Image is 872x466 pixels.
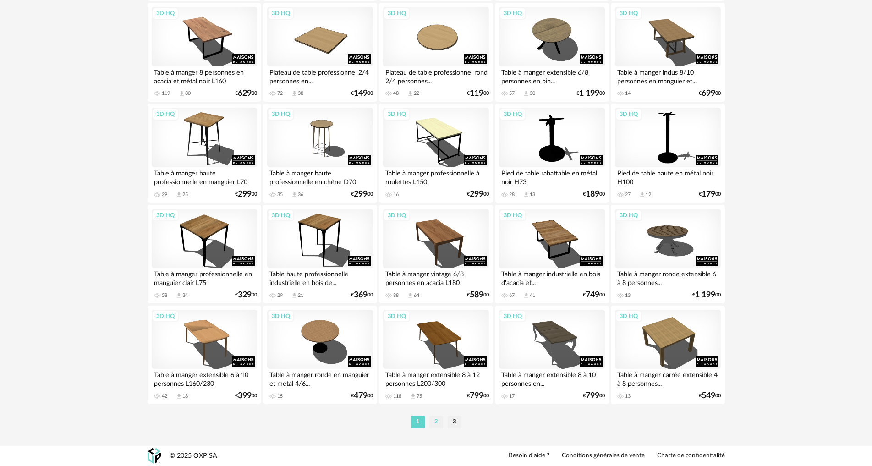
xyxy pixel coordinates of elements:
div: 36 [298,192,303,198]
div: 3D HQ [615,7,642,19]
div: € 00 [467,191,489,197]
span: Download icon [178,90,185,97]
a: Besoin d'aide ? [509,452,549,460]
span: 399 [238,393,252,399]
div: © 2025 OXP SA [170,452,217,461]
div: 3D HQ [384,209,410,221]
div: 38 [298,90,303,97]
div: 3D HQ [268,7,294,19]
div: 14 [625,90,631,97]
div: 35 [277,192,283,198]
span: 629 [238,90,252,97]
a: 3D HQ Table à manger haute professionnelle en chêne D70 35 Download icon 36 €29900 [263,104,377,203]
div: Table à manger carrée extensible 4 à 8 personnes... [615,369,720,387]
div: Table à manger professionnelle à roulettes L150 [383,167,488,186]
a: 3D HQ Pied de table rabattable en métal noir H73 28 Download icon 13 €18900 [495,104,609,203]
div: Table à manger 8 personnes en acacia et métal noir L160 [152,66,257,85]
a: 3D HQ Pied de table haute en métal noir H100 27 Download icon 12 €17900 [611,104,724,203]
li: 3 [448,416,461,428]
div: 80 [185,90,191,97]
span: Download icon [291,292,298,299]
span: 749 [586,292,599,298]
div: € 00 [699,393,721,399]
div: 15 [277,393,283,400]
span: Download icon [291,191,298,198]
span: Download icon [407,90,414,97]
li: 1 [411,416,425,428]
div: 29 [277,292,283,299]
div: € 00 [699,90,721,97]
div: 13 [625,292,631,299]
div: 29 [162,192,167,198]
div: € 00 [351,393,373,399]
div: € 00 [583,292,605,298]
span: 299 [470,191,483,197]
div: Table à manger extensible 6/8 personnes en pin... [499,66,604,85]
div: € 00 [583,191,605,197]
span: Download icon [523,292,530,299]
a: 3D HQ Table à manger extensible 6 à 10 personnes L160/230 42 Download icon 18 €39900 [148,306,261,405]
div: Pied de table haute en métal noir H100 [615,167,720,186]
div: 28 [509,192,515,198]
div: Table à manger indus 8/10 personnes en manguier et... [615,66,720,85]
div: 13 [625,393,631,400]
div: 3D HQ [615,310,642,322]
span: 699 [702,90,715,97]
span: 179 [702,191,715,197]
div: 3D HQ [499,209,526,221]
div: Plateau de table professionnel rond 2/4 personnes... [383,66,488,85]
div: 88 [393,292,399,299]
span: 1 199 [695,292,715,298]
span: Download icon [175,393,182,400]
span: 119 [470,90,483,97]
div: 58 [162,292,167,299]
div: 12 [646,192,651,198]
span: Download icon [407,292,414,299]
a: 3D HQ Table à manger extensible 8 à 12 personnes L200/300 118 Download icon 75 €79900 [379,306,493,405]
div: Table à manger extensible 6 à 10 personnes L160/230 [152,369,257,387]
a: Conditions générales de vente [562,452,645,460]
div: Table à manger extensible 8 à 10 personnes en... [499,369,604,387]
a: 3D HQ Table à manger professionnelle à roulettes L150 16 €29900 [379,104,493,203]
div: 3D HQ [499,310,526,322]
span: Download icon [291,90,298,97]
span: Download icon [523,191,530,198]
div: 34 [182,292,188,299]
div: 64 [414,292,419,299]
span: Download icon [410,393,417,400]
a: 3D HQ Table à manger vintage 6/8 personnes en acacia L180 88 Download icon 64 €58900 [379,205,493,304]
div: 3D HQ [152,7,179,19]
div: € 00 [699,191,721,197]
div: 3D HQ [615,108,642,120]
div: 3D HQ [499,7,526,19]
div: € 00 [235,191,257,197]
div: 3D HQ [152,209,179,221]
div: € 00 [467,393,489,399]
span: 589 [470,292,483,298]
div: Table à manger vintage 6/8 personnes en acacia L180 [383,268,488,286]
span: Download icon [639,191,646,198]
div: 42 [162,393,167,400]
div: 3D HQ [152,310,179,322]
div: 3D HQ [152,108,179,120]
span: 1 199 [579,90,599,97]
div: Table à manger ronde en manguier et métal 4/6... [267,369,373,387]
li: 2 [429,416,443,428]
div: 16 [393,192,399,198]
div: € 00 [583,393,605,399]
div: 75 [417,393,422,400]
div: 57 [509,90,515,97]
div: € 00 [351,191,373,197]
span: 329 [238,292,252,298]
div: € 00 [576,90,605,97]
span: 149 [354,90,367,97]
span: Download icon [175,191,182,198]
div: Table à manger industrielle en bois d'acacia et... [499,268,604,286]
div: € 00 [467,90,489,97]
div: 3D HQ [499,108,526,120]
div: Table à manger haute professionnelle en chêne D70 [267,167,373,186]
div: 3D HQ [268,209,294,221]
div: € 00 [235,292,257,298]
a: 3D HQ Table à manger industrielle en bois d'acacia et... 67 Download icon 41 €74900 [495,205,609,304]
span: 299 [354,191,367,197]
